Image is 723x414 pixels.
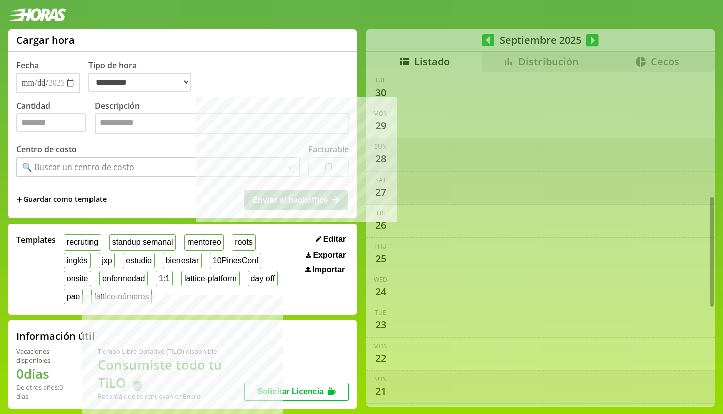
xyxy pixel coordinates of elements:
span: + [16,194,22,205]
label: Centro de costo [16,144,77,155]
div: Recordá que se renuevan en [98,392,244,401]
label: Facturable [308,144,349,155]
button: inglés [64,253,91,268]
span: Editar [323,235,346,244]
button: day off [248,271,278,286]
label: Cantidad [16,100,95,137]
h1: Consumiste todo tu TiLO 🍵 [98,356,244,392]
button: roots [232,234,255,250]
button: pae [64,289,83,304]
button: Editar [313,234,349,244]
span: +Guardar como template [16,194,107,205]
h2: Información útil [16,329,95,343]
button: 10PinesConf [210,253,261,268]
button: bienestar [163,253,202,268]
div: Tiempo Libre Optativo (TiLO) disponible [98,347,244,356]
input: Cantidad [16,113,86,132]
div: 🔍 Buscar un centro de costo [22,161,134,173]
label: Fecha [16,60,39,71]
select: Tipo de hora [88,73,191,92]
span: Solicitar Licencia [257,387,324,396]
span: Importar [312,265,345,274]
div: Vacaciones disponibles [16,347,73,365]
textarea: Descripción [95,113,349,134]
button: Exportar [303,250,349,260]
h1: 0 días [16,365,73,383]
span: Exportar [313,251,346,260]
button: mentoreo [184,234,224,250]
button: enfermedad [99,271,148,286]
span: Templates [16,234,56,245]
button: standup semanal [109,234,176,250]
button: recruting [64,234,101,250]
button: jxp [99,253,115,268]
button: Solicitar Licencia [244,383,349,401]
button: lattice-platform [181,271,240,286]
b: Enero [183,392,201,401]
button: 1:1 [156,271,173,286]
img: logotipo [8,8,66,21]
label: Tipo de hora [88,60,199,93]
button: lattice-números [91,289,152,304]
button: onsite [64,271,91,286]
button: estudio [123,253,154,268]
label: Descripción [95,100,349,137]
h1: Cargar hora [16,33,75,47]
div: De otros años: 0 días [16,383,73,401]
